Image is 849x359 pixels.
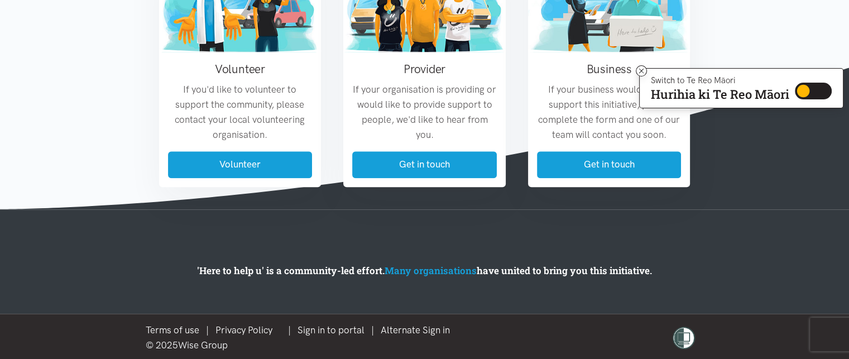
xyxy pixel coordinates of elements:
[146,323,457,338] div: |
[215,324,272,336] a: Privacy Policy
[168,82,313,143] p: If you'd like to volunteer to support the community, please contact your local volunteering organ...
[298,324,364,336] a: Sign in to portal
[153,263,697,278] p: 'Here to help u' is a community-led effort. have united to bring you this initiative.
[146,338,457,353] div: © 2025
[168,61,313,77] h3: Volunteer
[673,327,695,349] img: shielded
[352,61,497,77] h3: Provider
[352,151,497,178] a: Get in touch
[385,264,477,277] a: Many organisations
[352,82,497,143] p: If your organisation is providing or would like to provide support to people, we'd like to hear f...
[381,324,450,336] a: Alternate Sign in
[146,324,199,336] a: Terms of use
[651,89,789,99] p: Hurihia ki Te Reo Māori
[537,82,682,143] p: If your business would like to support this initiative, please complete the form and one of our t...
[651,77,789,84] p: Switch to Te Reo Māori
[288,324,457,336] span: | |
[537,61,682,77] h3: Business
[178,339,228,351] a: Wise Group
[168,151,313,178] a: Volunteer
[537,151,682,178] a: Get in touch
